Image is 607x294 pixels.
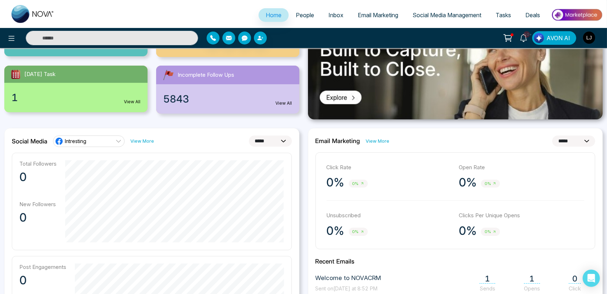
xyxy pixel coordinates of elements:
p: Post Engagements [19,264,66,270]
h2: Recent Emails [315,258,596,265]
span: AVON AI [546,34,570,42]
img: todayTask.svg [10,68,21,80]
a: Tasks [488,8,518,22]
img: Nova CRM Logo [11,5,54,23]
p: 0 [19,273,66,288]
p: 0% [459,175,477,190]
img: User Avatar [583,32,595,44]
a: Deals [518,8,547,22]
p: Unsubscribed [327,212,452,220]
p: Total Followers [19,160,57,167]
a: Inbox [321,8,351,22]
span: 1 [524,274,540,284]
span: 1 [11,90,18,105]
a: View More [366,138,390,144]
span: 0% [349,228,368,236]
p: 0% [327,175,345,190]
a: Email Marketing [351,8,405,22]
p: Click Rate [327,163,452,172]
a: People [289,8,321,22]
button: AVON AI [532,31,576,45]
span: Email Marketing [358,11,398,19]
span: Opens [524,285,540,292]
h2: Social Media [12,138,47,145]
span: 0% [481,180,500,188]
p: 0 [19,170,57,184]
img: Lead Flow [534,33,544,43]
span: 1 [480,274,495,284]
a: View All [276,100,292,106]
span: 5843 [163,91,189,106]
p: 0 [19,210,57,225]
span: Sends [480,285,495,292]
a: Home [259,8,289,22]
span: [DATE] Task [24,70,56,79]
div: Open Intercom Messenger [583,270,600,287]
a: Social Media Management [405,8,488,22]
p: Clicks Per Unique Opens [459,212,584,220]
span: Tasks [496,11,511,19]
span: Deals [525,11,540,19]
span: Home [266,11,281,19]
span: People [296,11,314,19]
p: 0% [459,224,477,238]
span: 0% [481,228,500,236]
span: 10+ [524,31,530,38]
span: 0% [349,180,368,188]
a: 10+ [515,31,532,44]
img: . [308,8,603,119]
img: Market-place.gif [551,7,603,23]
span: Intresting [65,138,86,144]
span: Sent on [DATE] at 8:52 PM [315,285,378,291]
span: Inbox [328,11,343,19]
a: View All [124,99,140,105]
span: Social Media Management [413,11,481,19]
h2: Email Marketing [315,137,360,144]
a: View More [130,138,154,144]
a: Incomplete Follow Ups5843View All [152,66,304,114]
span: 0 [569,274,581,284]
p: Open Rate [459,163,584,172]
span: Incomplete Follow Ups [178,71,234,79]
p: 0% [327,224,345,238]
p: New Followers [19,201,57,208]
span: Welcome to NOVACRM [315,274,381,283]
span: Click [569,285,581,292]
img: followUps.svg [162,68,175,81]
